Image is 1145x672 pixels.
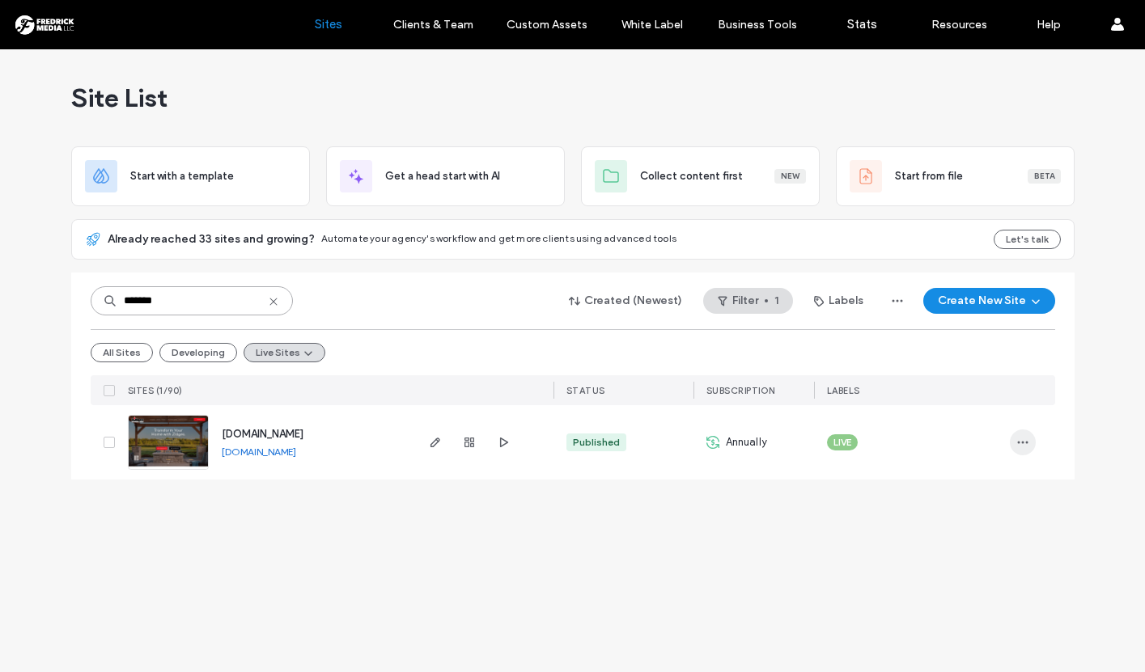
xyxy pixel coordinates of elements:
button: Developing [159,343,237,362]
label: Sites [315,17,342,32]
label: Help [1037,18,1061,32]
span: SUBSCRIPTION [706,385,775,396]
span: LIVE [833,435,851,450]
button: Create New Site [923,288,1055,314]
div: Domain Overview [61,95,145,106]
div: Published [573,435,620,450]
div: Collect content firstNew [581,146,820,206]
span: Already reached 33 sites and growing? [108,231,315,247]
a: [DOMAIN_NAME] [222,428,303,440]
img: tab_keywords_by_traffic_grey.svg [161,94,174,107]
label: White Label [621,18,683,32]
button: All Sites [91,343,153,362]
span: STATUS [566,385,605,396]
button: Let's talk [994,230,1061,249]
img: tab_domain_overview_orange.svg [44,94,57,107]
div: New [774,169,806,184]
div: Start from fileBeta [836,146,1075,206]
button: Labels [799,288,878,314]
span: Get a head start with AI [385,168,500,184]
span: Help [37,11,70,26]
label: Business Tools [718,18,797,32]
button: Created (Newest) [555,288,697,314]
div: Get a head start with AI [326,146,565,206]
span: Automate your agency's workflow and get more clients using advanced tools [321,232,677,244]
img: website_grey.svg [26,42,39,55]
a: [DOMAIN_NAME] [222,446,296,458]
span: Annually [726,434,768,450]
div: Keywords by Traffic [179,95,273,106]
label: Clients & Team [393,18,473,32]
span: Start from file [895,168,963,184]
span: LABELS [827,385,860,396]
label: Stats [847,17,877,32]
button: Live Sites [244,343,325,362]
button: Filter1 [703,288,793,314]
label: Custom Assets [507,18,587,32]
div: Beta [1028,169,1061,184]
span: Collect content first [640,168,743,184]
label: Resources [931,18,987,32]
div: Domain: [DOMAIN_NAME] [42,42,178,55]
span: Site List [71,82,168,114]
div: v 4.0.25 [45,26,79,39]
div: Start with a template [71,146,310,206]
img: logo_orange.svg [26,26,39,39]
span: Start with a template [130,168,234,184]
span: SITES (1/90) [128,385,183,396]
